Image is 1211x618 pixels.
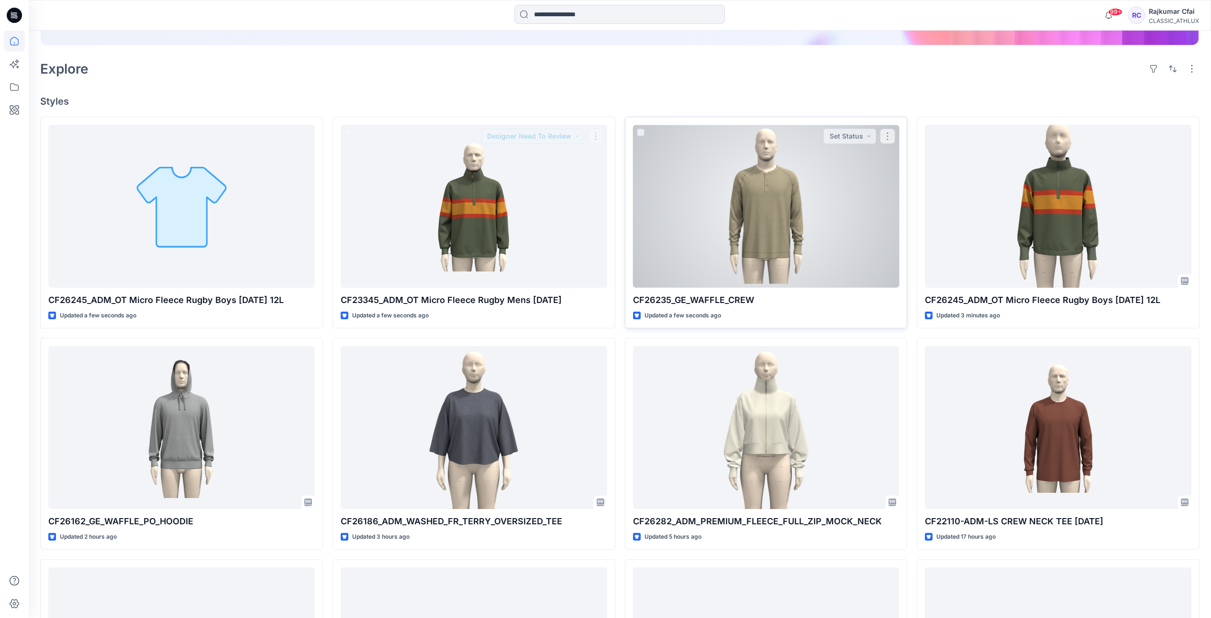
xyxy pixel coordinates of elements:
p: CF26186_ADM_WASHED_FR_TERRY_OVERSIZED_TEE [341,515,607,528]
a: CF26186_ADM_WASHED_FR_TERRY_OVERSIZED_TEE [341,346,607,509]
p: Updated a few seconds ago [644,311,721,321]
a: CF26282_ADM_PREMIUM_FLEECE_FULL_ZIP_MOCK_NECK [633,346,900,509]
p: CF22110-ADM-LS CREW NECK TEE [DATE] [925,515,1191,528]
a: CF23345_ADM_OT Micro Fleece Rugby Mens 05OCT25 [341,125,607,288]
a: CF26235_GE_WAFFLE_CREW [633,125,900,288]
p: Updated a few seconds ago [352,311,429,321]
p: CF26245_ADM_OT Micro Fleece Rugby Boys [DATE] 12L [48,293,315,307]
p: Updated a few seconds ago [60,311,136,321]
h2: Explore [40,61,89,76]
p: Updated 2 hours ago [60,532,117,542]
p: Updated 3 minutes ago [936,311,1000,321]
p: CF26282_ADM_PREMIUM_FLEECE_FULL_ZIP_MOCK_NECK [633,515,900,528]
span: 99+ [1108,8,1122,16]
p: Updated 3 hours ago [352,532,410,542]
a: CF26162_GE_WAFFLE_PO_HOODIE [48,346,315,509]
div: RC [1128,7,1145,24]
p: Updated 17 hours ago [936,532,996,542]
a: CF26245_ADM_OT Micro Fleece Rugby Boys 06OCT25 12L [48,125,315,288]
p: CF26245_ADM_OT Micro Fleece Rugby Boys [DATE] 12L [925,293,1191,307]
div: Rajkumar Cfai [1149,6,1199,17]
p: CF26235_GE_WAFFLE_CREW [633,293,900,307]
p: CF26162_GE_WAFFLE_PO_HOODIE [48,515,315,528]
a: CF26245_ADM_OT Micro Fleece Rugby Boys 06OCT25 12L [925,125,1191,288]
h4: Styles [40,96,1200,107]
p: Updated 5 hours ago [644,532,701,542]
p: CF23345_ADM_OT Micro Fleece Rugby Mens [DATE] [341,293,607,307]
div: CLASSIC_ATHLUX [1149,17,1199,24]
a: CF22110-ADM-LS CREW NECK TEE 04OCT25 [925,346,1191,509]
